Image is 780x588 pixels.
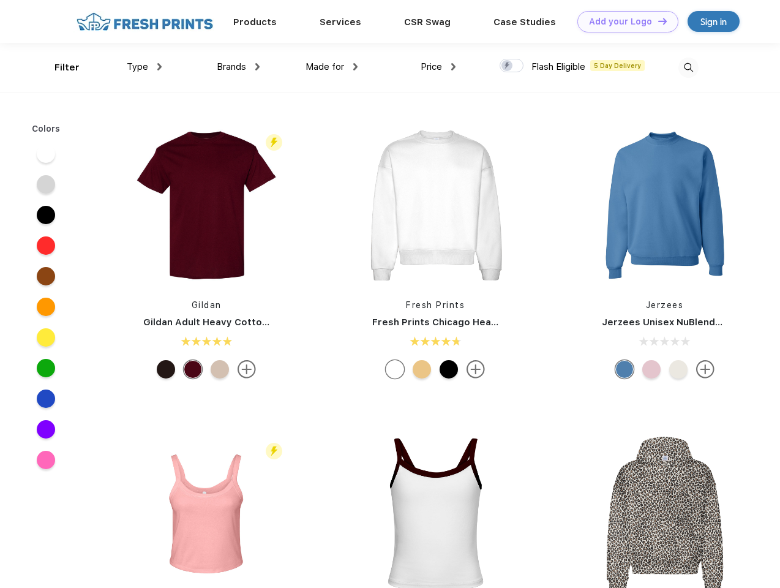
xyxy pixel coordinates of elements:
[678,58,699,78] img: desktop_search.svg
[255,63,260,70] img: dropdown.png
[696,360,714,379] img: more.svg
[642,360,661,379] div: Classic Pink
[233,17,277,28] a: Products
[354,124,517,287] img: func=resize&h=266
[23,123,70,135] div: Colors
[238,360,256,379] img: more.svg
[73,11,217,32] img: fo%20logo%202.webp
[372,317,583,328] a: Fresh Prints Chicago Heavyweight Crewneck
[646,300,684,310] a: Jerzees
[615,360,634,379] div: Columbia Blue
[127,61,148,72] span: Type
[157,360,175,379] div: Dark Chocolate
[143,317,302,328] a: Gildan Adult Heavy Cotton T-Shirt
[54,61,80,75] div: Filter
[421,61,442,72] span: Price
[266,134,282,151] img: flash_active_toggle.svg
[688,11,740,32] a: Sign in
[440,360,458,379] div: Black
[211,360,229,379] div: Sand
[320,17,361,28] a: Services
[353,63,358,70] img: dropdown.png
[467,360,485,379] img: more.svg
[669,360,688,379] div: Sweet Cream Heather
[658,18,667,24] img: DT
[413,360,431,379] div: Bahama Yellow mto
[406,300,465,310] a: Fresh Prints
[531,61,585,72] span: Flash Eligible
[404,17,451,28] a: CSR Swag
[583,124,746,287] img: func=resize&h=266
[184,360,202,379] div: Garnet
[589,17,652,27] div: Add your Logo
[125,124,288,287] img: func=resize&h=266
[590,60,645,71] span: 5 Day Delivery
[700,15,727,29] div: Sign in
[306,61,344,72] span: Made for
[157,63,162,70] img: dropdown.png
[266,443,282,459] img: flash_active_toggle.svg
[386,360,404,379] div: White
[451,63,456,70] img: dropdown.png
[217,61,246,72] span: Brands
[192,300,222,310] a: Gildan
